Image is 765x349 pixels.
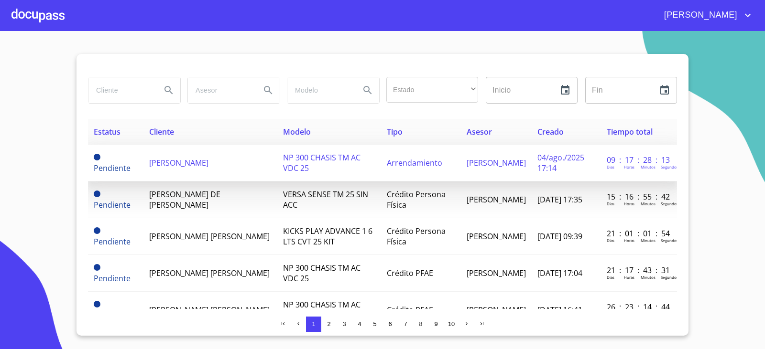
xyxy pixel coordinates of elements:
[94,200,131,210] span: Pendiente
[641,201,656,206] p: Minutos
[661,164,678,169] p: Segundos
[641,275,656,280] p: Minutos
[428,317,444,332] button: 9
[607,201,614,206] p: Dias
[386,77,478,103] div: ​
[419,320,422,328] span: 8
[387,127,403,137] span: Tipo
[283,152,361,173] span: NP 300 CHASIS TM AC VDC 25
[257,79,280,102] button: Search
[607,265,671,275] p: 21 : 17 : 43 : 31
[413,317,428,332] button: 8
[467,158,526,168] span: [PERSON_NAME]
[607,238,614,243] p: Dias
[287,77,352,103] input: search
[149,231,270,242] span: [PERSON_NAME] [PERSON_NAME]
[467,194,526,205] span: [PERSON_NAME]
[306,317,321,332] button: 1
[444,317,459,332] button: 10
[387,305,433,315] span: Crédito PFAE
[404,320,407,328] span: 7
[149,305,270,315] span: [PERSON_NAME] [PERSON_NAME]
[94,127,120,137] span: Estatus
[434,320,437,328] span: 9
[467,127,492,137] span: Asesor
[283,263,361,284] span: NP 300 CHASIS TM AC VDC 25
[624,238,634,243] p: Horas
[607,164,614,169] p: Dias
[624,275,634,280] p: Horas
[537,305,582,315] span: [DATE] 16:41
[607,275,614,280] p: Dias
[641,164,656,169] p: Minutos
[327,320,330,328] span: 2
[283,127,311,137] span: Modelo
[358,320,361,328] span: 4
[373,320,376,328] span: 5
[321,317,337,332] button: 2
[641,238,656,243] p: Minutos
[157,79,180,102] button: Search
[537,194,582,205] span: [DATE] 17:35
[283,189,368,210] span: VERSA SENSE TM 25 SIN ACC
[661,275,678,280] p: Segundos
[356,79,379,102] button: Search
[149,268,270,278] span: [PERSON_NAME] [PERSON_NAME]
[448,320,455,328] span: 10
[283,299,361,320] span: NP 300 CHASIS TM AC VDC 25
[624,201,634,206] p: Horas
[94,163,131,173] span: Pendiente
[537,231,582,242] span: [DATE] 09:39
[312,320,315,328] span: 1
[94,236,131,247] span: Pendiente
[537,268,582,278] span: [DATE] 17:04
[467,231,526,242] span: [PERSON_NAME]
[149,189,220,210] span: [PERSON_NAME] DE [PERSON_NAME]
[94,273,131,284] span: Pendiente
[94,301,100,307] span: Pendiente
[661,201,678,206] p: Segundos
[367,317,382,332] button: 5
[342,320,346,328] span: 3
[657,8,742,23] span: [PERSON_NAME]
[382,317,398,332] button: 6
[607,127,653,137] span: Tiempo total
[387,226,446,247] span: Crédito Persona Física
[88,77,153,103] input: search
[94,190,100,197] span: Pendiente
[657,8,754,23] button: account of current user
[661,238,678,243] p: Segundos
[387,268,433,278] span: Crédito PFAE
[387,189,446,210] span: Crédito Persona Física
[94,227,100,234] span: Pendiente
[537,152,584,173] span: 04/ago./2025 17:14
[624,164,634,169] p: Horas
[607,302,671,312] p: 26 : 23 : 14 : 44
[188,77,253,103] input: search
[398,317,413,332] button: 7
[94,154,100,160] span: Pendiente
[388,320,392,328] span: 6
[537,127,564,137] span: Creado
[149,127,174,137] span: Cliente
[149,158,208,168] span: [PERSON_NAME]
[283,226,372,247] span: KICKS PLAY ADVANCE 1 6 LTS CVT 25 KIT
[467,305,526,315] span: [PERSON_NAME]
[352,317,367,332] button: 4
[607,228,671,239] p: 21 : 01 : 01 : 54
[607,155,671,165] p: 09 : 17 : 28 : 13
[94,264,100,271] span: Pendiente
[467,268,526,278] span: [PERSON_NAME]
[387,158,442,168] span: Arrendamiento
[337,317,352,332] button: 3
[607,191,671,202] p: 15 : 16 : 55 : 42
